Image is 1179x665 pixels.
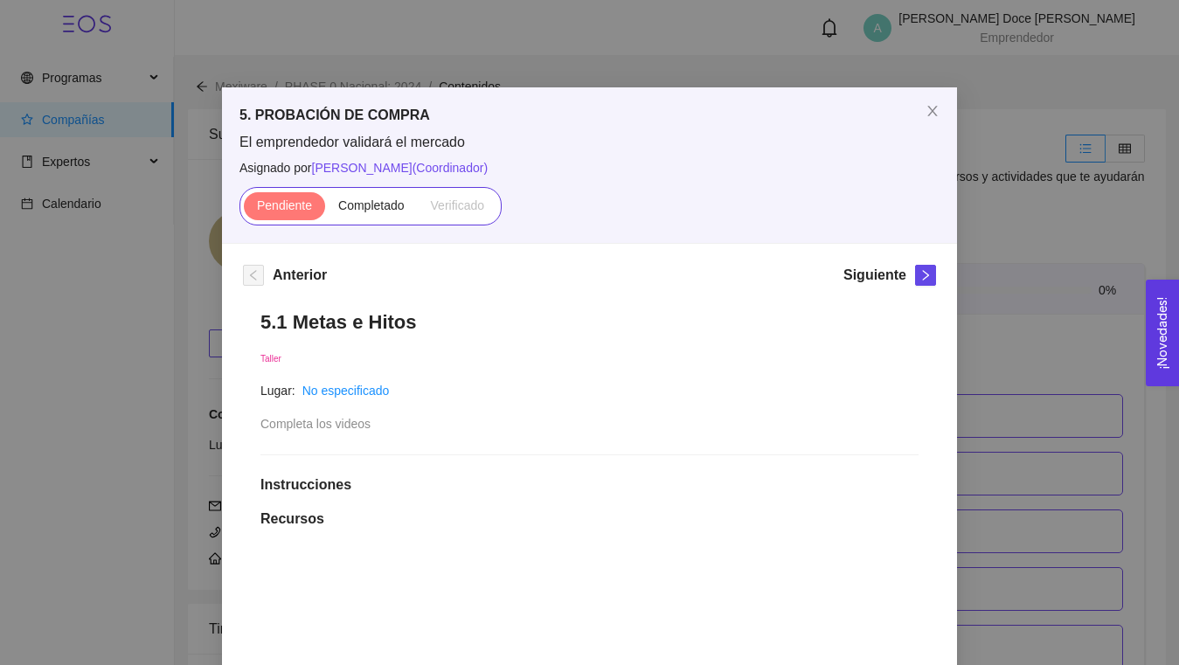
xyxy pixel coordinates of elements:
[273,265,327,286] h5: Anterior
[302,384,390,398] a: No especificado
[338,198,405,212] span: Completado
[260,354,281,364] span: Taller
[1146,280,1179,386] button: Open Feedback Widget
[260,476,919,494] h1: Instrucciones
[915,265,936,286] button: right
[431,198,484,212] span: Verificado
[239,133,940,152] span: El emprendedor validará el mercado
[843,265,906,286] h5: Siguiente
[260,381,295,400] article: Lugar:
[260,510,919,528] h1: Recursos
[239,105,940,126] h5: 5. PROBACIÓN DE COMPRA
[908,87,957,136] button: Close
[239,158,940,177] span: Asignado por
[926,104,940,118] span: close
[260,417,371,431] span: Completa los videos
[260,310,919,334] h1: 5.1 Metas e Hitos
[916,269,935,281] span: right
[243,265,264,286] button: left
[312,161,489,175] span: [PERSON_NAME] ( Coordinador )
[257,198,312,212] span: Pendiente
